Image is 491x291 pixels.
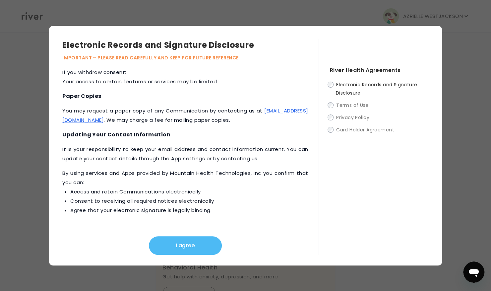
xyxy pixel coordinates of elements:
[62,68,308,86] p: If you withdraw consent: Your access to certain features or services may be limited
[70,206,308,215] li: Agree that your electronic signature is legally binding.
[62,92,308,101] h4: Paper Copies
[62,106,308,125] p: You may request a paper copy of any Communication by contacting us at . We may charge a fee for m...
[149,236,222,255] button: I agree
[336,114,369,121] span: Privacy Policy
[336,126,394,133] span: Card Holder Agreement
[463,261,484,283] iframe: Button to launch messaging window, conversation in progress
[70,196,308,206] li: Consent to receiving all required notices electronically
[336,81,417,96] span: Electronic Records and Signature Disclosure
[62,130,308,139] h4: Updating Your Contact Information
[70,187,308,196] li: Access and retain Communications electronically
[330,66,428,75] h4: River Health Agreements
[62,54,319,62] p: IMPORTANT – PLEASE READ CAREFULLY AND KEEP FOR FUTURE REFERENCE
[336,102,369,109] span: Terms of Use
[62,169,308,215] p: ‍By using services and Apps provided by Mountain Health Technologies, Inc you confirm that you can:
[62,145,308,163] p: It is your responsibility to keep your email address and contact information current. You can upd...
[62,39,319,51] h3: Electronic Records and Signature Disclosure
